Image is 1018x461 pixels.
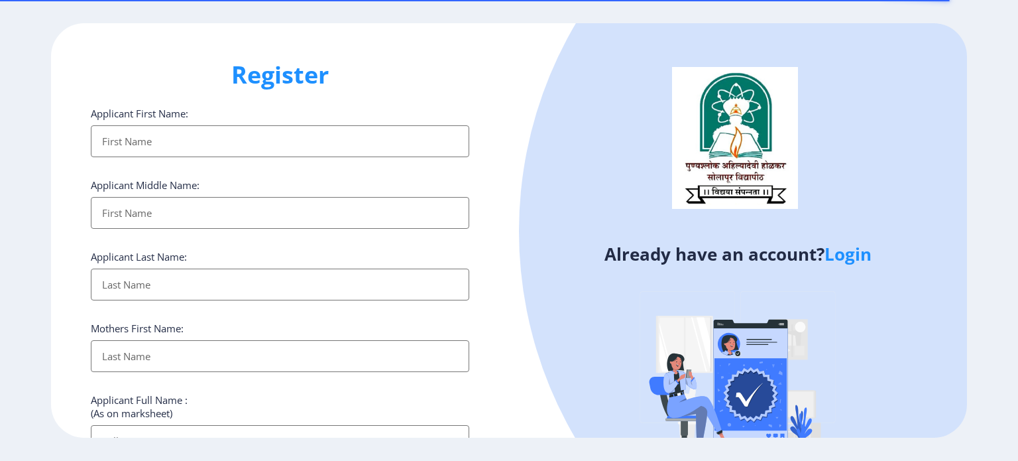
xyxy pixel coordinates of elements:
label: Applicant Full Name : (As on marksheet) [91,393,188,420]
input: Last Name [91,340,469,372]
a: Login [824,242,872,266]
input: Last Name [91,269,469,300]
label: Applicant Middle Name: [91,178,199,192]
label: Applicant Last Name: [91,250,187,263]
h4: Already have an account? [519,243,957,265]
label: Applicant First Name: [91,107,188,120]
input: Full Name [91,425,469,457]
img: logo [672,67,798,209]
label: Mothers First Name: [91,322,184,335]
input: First Name [91,197,469,229]
h1: Register [91,59,469,91]
input: First Name [91,125,469,157]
